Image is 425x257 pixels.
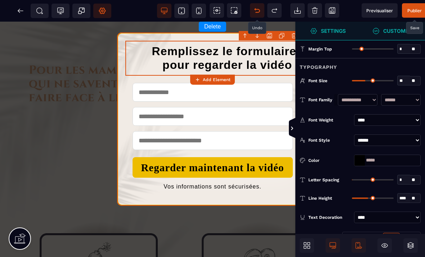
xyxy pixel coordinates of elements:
[326,238,340,253] span: Desktop Only
[403,238,418,253] span: Open Layers
[203,77,231,82] strong: Add Element
[295,22,360,40] span: Settings
[57,7,64,14] span: Tracking
[352,238,366,253] span: Mobile Only
[99,7,106,14] span: Setting Body
[308,214,351,221] div: Text Decoration
[321,28,346,34] strong: Settings
[227,3,241,18] span: Screenshot
[36,7,43,14] span: SEO
[210,3,224,18] span: View components
[308,137,351,144] div: Font Style
[308,116,351,124] div: Font Weight
[308,46,332,52] span: Margin Top
[308,195,332,201] span: Line Height
[133,160,293,170] text: Vos informations sont sécurisées.
[362,3,398,18] span: Preview
[308,78,327,84] span: Font Size
[291,14,305,30] a: Close
[300,238,314,253] span: Open Blocks
[366,8,393,13] span: Previsualiser
[308,177,339,183] span: Letter Spacing
[383,28,413,34] strong: Customize
[308,157,351,164] div: Color
[78,7,85,14] span: Popup
[308,96,334,103] div: Font Family
[190,75,235,85] button: Add Element
[407,8,422,13] span: Publier
[133,136,293,156] button: Regarder maintenant la vidéo
[360,22,425,40] span: Open Style Manager
[295,58,425,71] div: Typography
[125,19,300,54] h1: Remplissez le formulaire pour regarder la vidéo :
[377,238,392,253] span: Hide/Show Block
